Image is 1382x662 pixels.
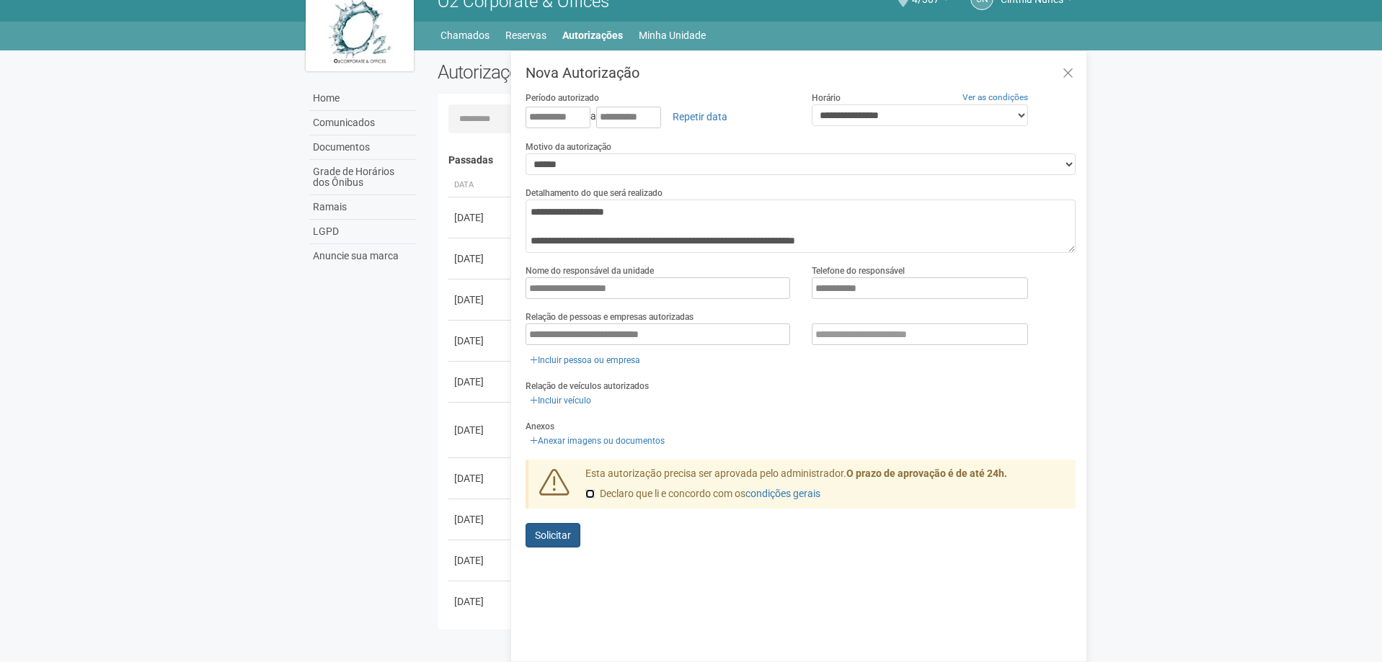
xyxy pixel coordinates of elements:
[526,66,1076,80] h3: Nova Autorização
[309,135,416,160] a: Documentos
[962,92,1028,102] a: Ver as condições
[585,489,595,498] input: Declaro que li e concordo com oscondições gerais
[526,352,645,368] a: Incluir pessoa ou empresa
[448,174,513,197] th: Data
[448,155,1066,166] h4: Passadas
[585,487,820,501] label: Declaro que li e concordo com os
[575,467,1076,509] div: Esta autorização precisa ser aprovada pelo administrador.
[454,471,508,486] div: [DATE]
[812,264,905,277] label: Telefone do responsável
[526,104,790,129] div: a
[454,594,508,609] div: [DATE]
[309,111,416,135] a: Comunicados
[309,86,416,111] a: Home
[526,264,654,277] label: Nome do responsável da unidade
[505,25,546,45] a: Reservas
[526,310,694,323] label: Relação de pessoas e empresas autorizadas
[745,488,820,499] a: condições gerais
[526,140,611,153] label: Motivo da autorização
[846,468,1007,479] strong: O prazo de aprovação é de até 24h.
[663,104,737,129] a: Repetir data
[454,251,508,266] div: [DATE]
[454,423,508,437] div: [DATE]
[454,512,508,527] div: [DATE]
[526,91,599,104] label: Período autorizado
[526,433,669,449] a: Anexar imagens ou documentos
[309,220,416,244] a: LGPD
[309,160,416,195] a: Grade de Horários dos Ônibus
[440,25,490,45] a: Chamados
[454,334,508,348] div: [DATE]
[454,292,508,307] div: [DATE]
[454,375,508,389] div: [DATE]
[639,25,706,45] a: Minha Unidade
[812,91,841,104] label: Horário
[454,210,508,225] div: [DATE]
[526,523,580,547] button: Solicitar
[526,420,554,433] label: Anexos
[526,393,595,408] a: Incluir veículo
[535,529,571,541] span: Solicitar
[309,195,416,220] a: Ramais
[454,553,508,568] div: [DATE]
[526,380,649,393] label: Relação de veículos autorizados
[438,61,746,83] h2: Autorizações
[562,25,623,45] a: Autorizações
[526,187,663,200] label: Detalhamento do que será realizado
[309,244,416,268] a: Anuncie sua marca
